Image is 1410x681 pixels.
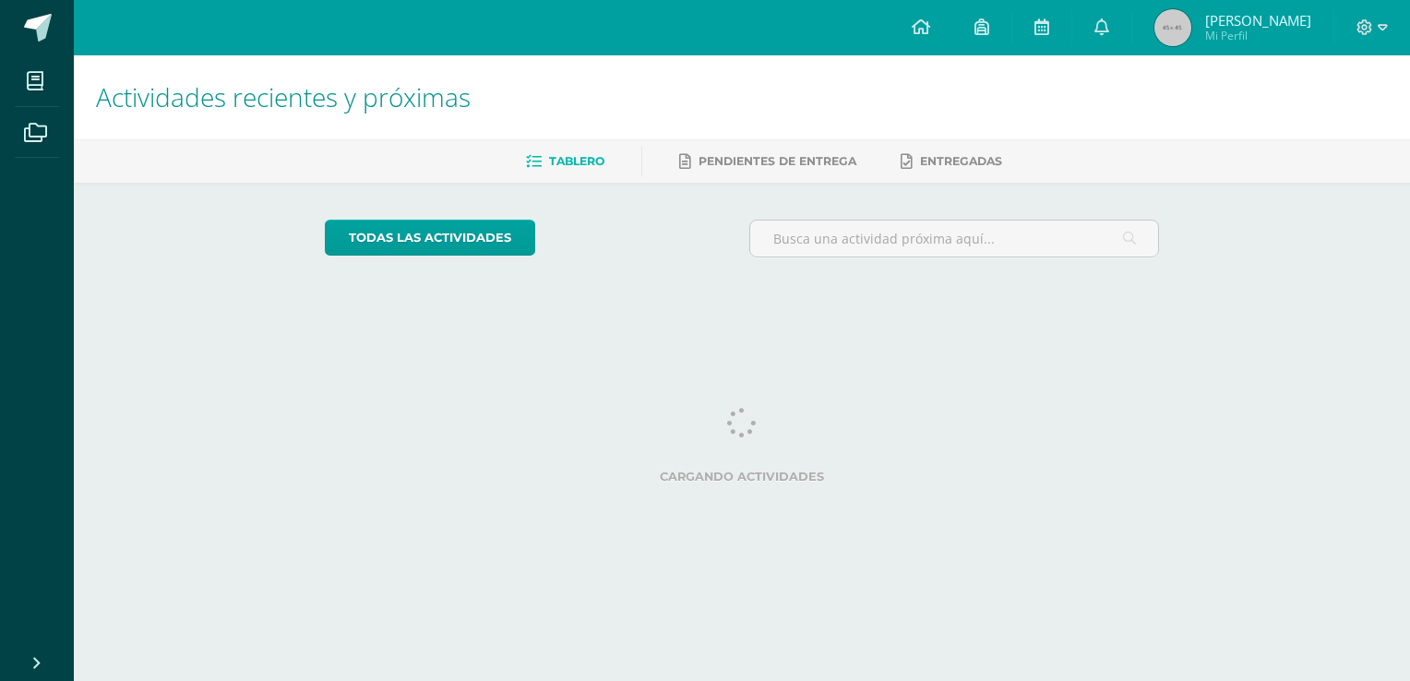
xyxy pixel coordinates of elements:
img: 45x45 [1154,9,1191,46]
span: [PERSON_NAME] [1205,11,1311,30]
a: Tablero [526,147,604,176]
label: Cargando actividades [325,470,1160,484]
span: Entregadas [920,154,1002,168]
span: Actividades recientes y próximas [96,79,471,114]
span: Tablero [549,154,604,168]
a: Entregadas [901,147,1002,176]
a: Pendientes de entrega [679,147,856,176]
span: Mi Perfil [1205,28,1311,43]
a: todas las Actividades [325,220,535,256]
input: Busca una actividad próxima aquí... [750,221,1159,257]
span: Pendientes de entrega [699,154,856,168]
